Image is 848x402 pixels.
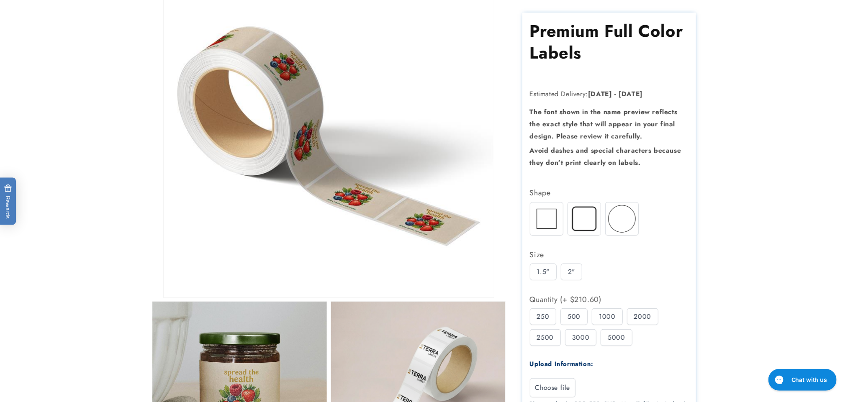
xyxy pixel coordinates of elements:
[588,89,612,98] strong: [DATE]
[530,308,557,325] div: 250
[592,308,622,325] div: 1000
[530,202,563,235] img: Square cut
[619,89,643,98] strong: [DATE]
[606,202,638,235] img: Circle
[568,202,601,235] img: Round corner cut
[764,366,840,394] iframe: Gorgias live chat messenger
[530,145,681,167] strong: Avoid dashes and special characters because they don’t print clearly on labels.
[4,184,12,219] span: Rewards
[530,293,689,306] div: Quantity
[627,308,658,325] div: 2000
[530,186,689,200] div: Shape
[614,89,617,98] strong: -
[601,329,632,346] div: 5000
[530,359,594,369] label: Upload Information:
[565,329,596,346] div: 3000
[558,293,601,306] span: (+ $210.60)
[535,383,570,393] span: Choose file
[561,264,582,280] div: 2"
[560,308,588,325] div: 500
[530,88,689,100] p: Estimated Delivery:
[530,107,678,141] strong: The font shown in the name preview reflects the exact style that will appear in your final design...
[530,20,689,64] h1: Premium Full Color Labels
[530,264,557,280] div: 1.5"
[530,329,561,346] div: 2500
[530,248,689,261] div: Size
